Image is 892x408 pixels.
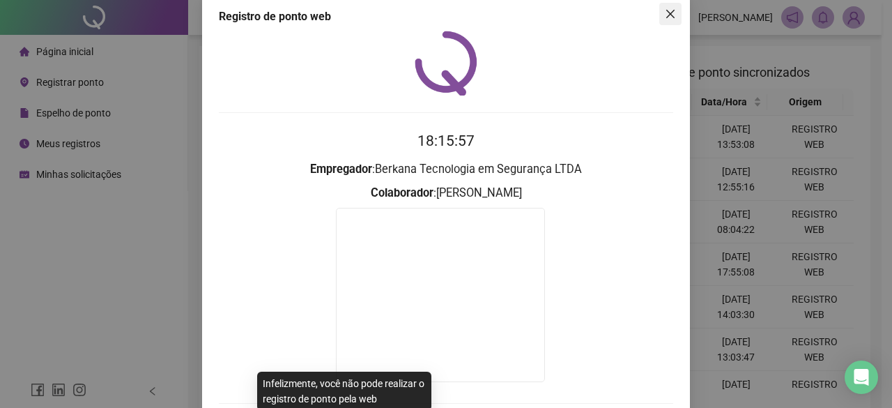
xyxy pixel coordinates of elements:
[219,160,673,179] h3: : Berkana Tecnologia em Segurança LTDA
[665,8,676,20] span: close
[415,31,477,96] img: QRPoint
[417,133,475,149] time: 18:15:57
[371,186,433,199] strong: Colaborador
[659,3,682,25] button: Close
[845,361,878,394] div: Open Intercom Messenger
[219,8,673,25] div: Registro de ponto web
[310,163,372,176] strong: Empregador
[219,184,673,202] h3: : [PERSON_NAME]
